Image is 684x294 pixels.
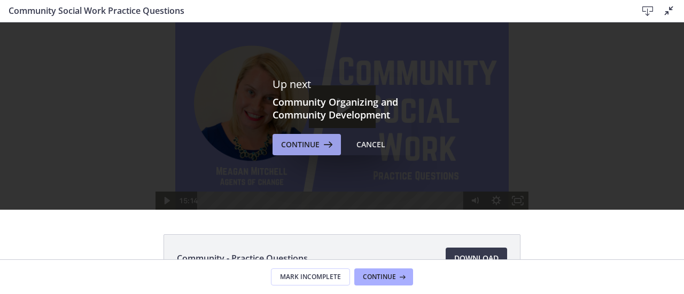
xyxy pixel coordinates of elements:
[348,134,394,155] button: Cancel
[156,169,177,187] button: Play Video
[363,273,396,281] span: Continue
[9,4,620,17] h3: Community Social Work Practice Questions
[464,169,486,187] button: Mute
[281,138,320,151] span: Continue
[309,63,376,106] button: Play Video: cbe5sb9t4o1cl02sigug.mp4
[177,252,308,265] span: Community - Practice Questions
[271,268,350,285] button: Mark Incomplete
[486,169,507,187] button: Show settings menu
[454,252,499,265] span: Download
[273,96,411,121] h3: Community Organizing and Community Development
[356,138,385,151] div: Cancel
[280,273,341,281] span: Mark Incomplete
[446,248,507,269] a: Download
[273,134,341,155] button: Continue
[205,169,459,187] div: Playbar
[507,169,528,187] button: Fullscreen
[354,268,413,285] button: Continue
[273,77,411,91] p: Up next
